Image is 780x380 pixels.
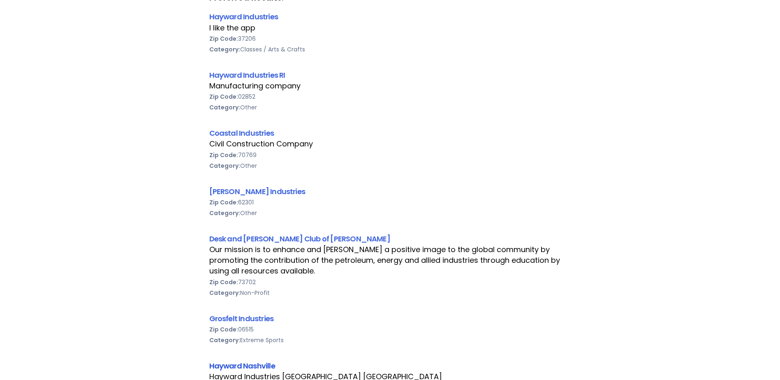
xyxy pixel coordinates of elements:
[209,360,571,371] div: Hayward Nashville
[209,186,571,197] div: [PERSON_NAME] Industries
[209,11,571,22] div: Hayward Industries
[209,35,238,43] b: Zip Code:
[209,287,571,298] div: Non-Profit
[209,45,240,53] b: Category:
[209,70,285,80] a: Hayward Industries RI
[209,93,238,101] b: Zip Code:
[209,361,275,371] a: Hayward Nashville
[209,234,390,244] a: Desk and [PERSON_NAME] Club of [PERSON_NAME]
[209,12,278,22] a: Hayward Industries
[209,162,240,170] b: Category:
[209,208,571,218] div: Other
[209,278,238,286] b: Zip Code:
[209,336,240,344] b: Category:
[209,277,571,287] div: 73702
[209,198,238,206] b: Zip Code:
[209,102,571,113] div: Other
[209,325,238,334] b: Zip Code:
[209,151,238,159] b: Zip Code:
[209,209,240,217] b: Category:
[209,160,571,171] div: Other
[209,139,571,149] div: Civil Construction Company
[209,197,571,208] div: 62301
[209,103,240,111] b: Category:
[209,81,571,91] div: Manufacturing company
[209,233,571,244] div: Desk and [PERSON_NAME] Club of [PERSON_NAME]
[209,150,571,160] div: 70769
[209,335,571,345] div: Extreme Sports
[209,313,274,324] a: Grosfelt Industries
[209,313,571,324] div: Grosfelt Industries
[209,33,571,44] div: 37206
[209,70,571,81] div: Hayward Industries RI
[209,128,274,138] a: Coastal Industries
[209,244,571,276] div: Our mission is to enhance and [PERSON_NAME] a positive image to the global community by promoting...
[209,44,571,55] div: Classes / Arts & Crafts
[209,324,571,335] div: 06515
[209,91,571,102] div: 02852
[209,23,571,33] div: I like the app
[209,186,306,197] a: [PERSON_NAME] Industries
[209,127,571,139] div: Coastal Industries
[209,289,240,297] b: Category:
